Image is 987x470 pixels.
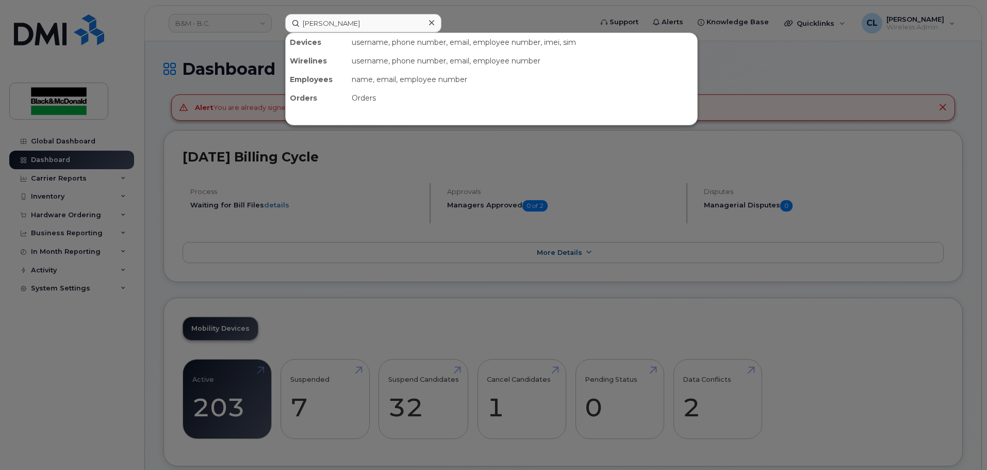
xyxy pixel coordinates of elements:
div: Devices [286,33,348,52]
div: Orders [286,89,348,107]
div: name, email, employee number [348,70,697,89]
div: username, phone number, email, employee number [348,52,697,70]
div: Employees [286,70,348,89]
div: Wirelines [286,52,348,70]
div: Orders [348,89,697,107]
div: username, phone number, email, employee number, imei, sim [348,33,697,52]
